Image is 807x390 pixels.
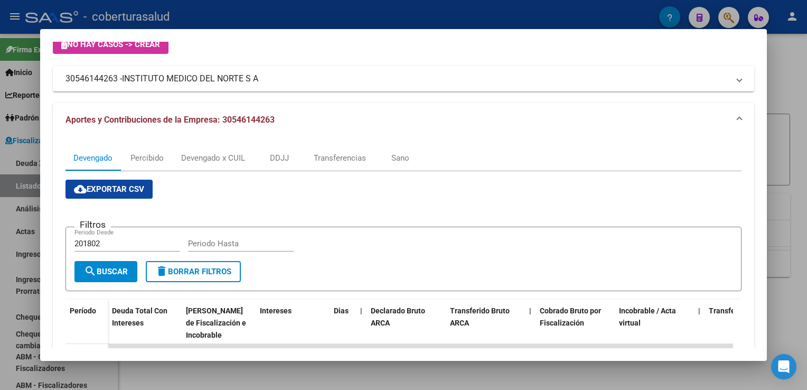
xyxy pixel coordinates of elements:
datatable-header-cell: Deuda Bruta Neto de Fiscalización e Incobrable [182,300,256,346]
span: No hay casos -> Crear [61,40,160,49]
div: DDJJ [270,152,289,164]
span: Período [70,307,96,315]
mat-expansion-panel-header: 30546144263 -INSTITUTO MEDICO DEL NORTE S A [53,66,754,91]
span: Aportes y Contribuciones de la Empresa: 30546144263 [65,115,275,125]
datatable-header-cell: Dias [330,300,356,346]
div: Devengado x CUIL [181,152,245,164]
span: [PERSON_NAME] de Fiscalización e Incobrable [186,307,246,339]
span: $ 4.240.452,53 [371,348,420,356]
datatable-header-cell: Incobrable / Acta virtual [615,300,694,346]
div: Percibido [130,152,164,164]
datatable-header-cell: | [525,300,536,346]
mat-panel-title: 30546144263 - [65,72,728,85]
span: $ 4.240.452,53 [450,348,500,356]
span: $ 0,00 [112,348,132,356]
mat-icon: delete [155,265,168,277]
datatable-header-cell: Cobrado Bruto por Fiscalización [536,300,615,346]
h3: Filtros [74,219,111,230]
div: Devengado [73,152,112,164]
span: Buscar [84,267,128,276]
span: Intereses [260,307,292,315]
span: INSTITUTO MEDICO DEL NORTE S A [122,72,258,85]
span: | [529,348,531,356]
datatable-header-cell: | [356,300,367,346]
div: Transferencias [314,152,366,164]
span: Borrar Filtros [155,267,231,276]
span: | [360,348,362,356]
button: Borrar Filtros [146,261,241,282]
span: Transferido De Más [709,307,775,315]
datatable-header-cell: Declarado Bruto ARCA [367,300,446,346]
datatable-header-cell: Transferido Bruto ARCA [446,300,525,346]
span: Transferido Bruto ARCA [450,307,510,327]
span: $ 0,00 [619,348,639,356]
span: | [529,307,531,315]
span: $ 0,00 [186,348,206,356]
span: | [360,307,362,315]
span: Cobrado Bruto por Fiscalización [540,307,601,327]
mat-icon: cloud_download [74,183,87,196]
span: | [698,307,700,315]
span: Exportar CSV [74,184,144,194]
span: $ 0,00 [260,348,280,356]
button: No hay casos -> Crear [53,35,168,54]
datatable-header-cell: Intereses [256,300,330,346]
button: Buscar [74,261,137,282]
span: $ 0,00 [709,348,729,356]
div: Sano [391,152,409,164]
datatable-header-cell: Transferido De Más [705,300,784,346]
datatable-header-cell: | [694,300,705,346]
datatable-header-cell: Deuda Total Con Intereses [108,300,182,346]
mat-icon: search [84,265,97,277]
span: Declarado Bruto ARCA [371,307,425,327]
span: Deuda Total Con Intereses [112,307,167,327]
span: | [698,348,700,356]
span: Dias [334,307,349,315]
div: Open Intercom Messenger [771,354,796,379]
datatable-header-cell: Período [65,300,108,344]
mat-expansion-panel-header: Aportes y Contribuciones de la Empresa: 30546144263 [53,103,754,137]
span: Incobrable / Acta virtual [619,307,676,327]
span: $ 0,00 [540,348,560,356]
button: Exportar CSV [65,180,153,199]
